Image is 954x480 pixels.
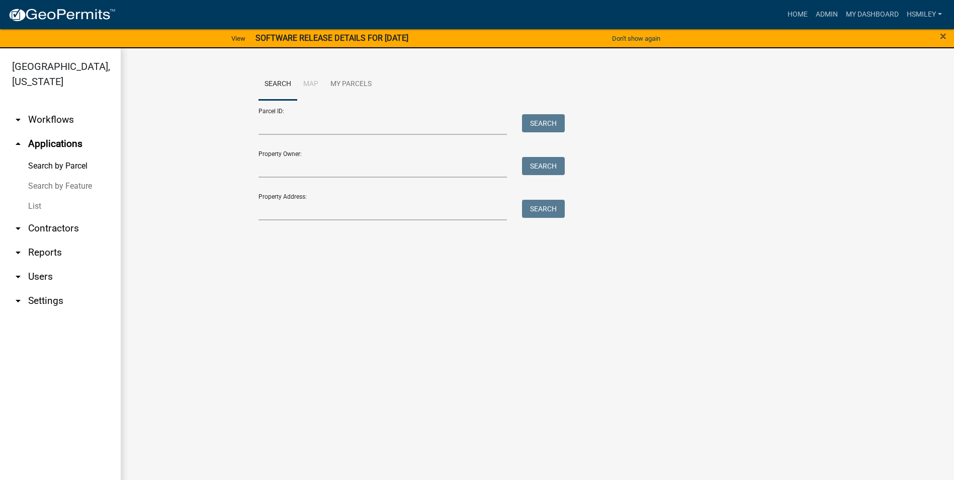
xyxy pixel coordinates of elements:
[258,68,297,101] a: Search
[903,5,946,24] a: hsmiley
[522,157,565,175] button: Search
[940,30,946,42] button: Close
[227,30,249,47] a: View
[784,5,812,24] a: Home
[608,30,664,47] button: Don't show again
[522,200,565,218] button: Search
[12,247,24,259] i: arrow_drop_down
[255,33,408,43] strong: SOFTWARE RELEASE DETAILS FOR [DATE]
[12,271,24,283] i: arrow_drop_down
[324,68,378,101] a: My Parcels
[812,5,842,24] a: Admin
[940,29,946,43] span: ×
[12,222,24,234] i: arrow_drop_down
[12,295,24,307] i: arrow_drop_down
[12,138,24,150] i: arrow_drop_up
[522,114,565,132] button: Search
[842,5,903,24] a: My Dashboard
[12,114,24,126] i: arrow_drop_down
